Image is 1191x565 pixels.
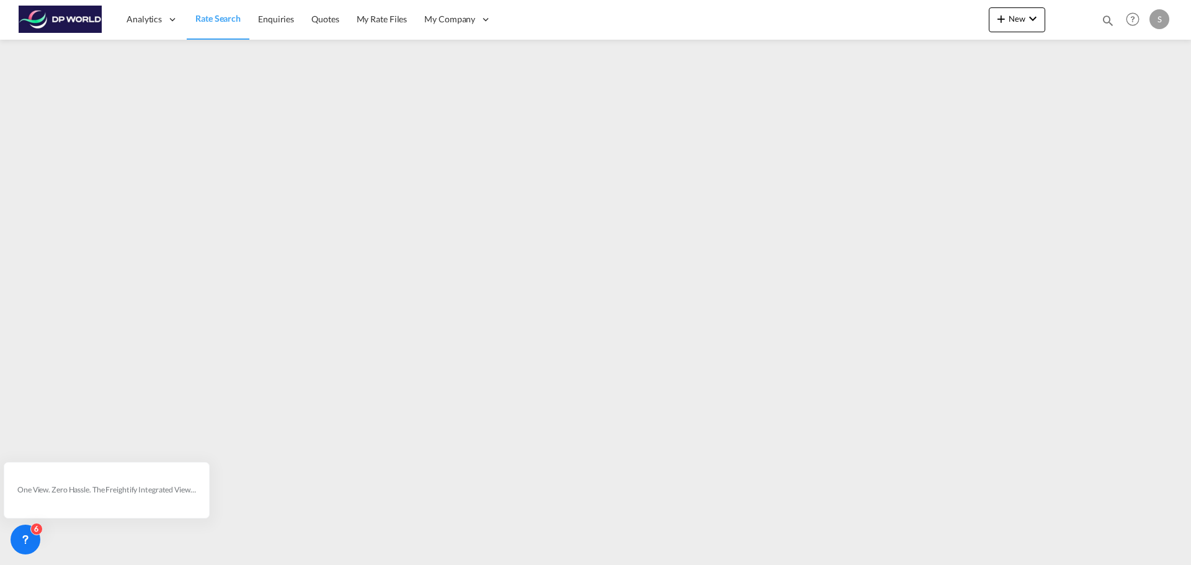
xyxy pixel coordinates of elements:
span: Help [1122,9,1143,30]
span: Quotes [311,14,339,24]
div: S [1149,9,1169,29]
button: icon-plus 400-fgNewicon-chevron-down [989,7,1045,32]
span: My Rate Files [357,14,408,24]
md-icon: icon-chevron-down [1025,11,1040,26]
span: Rate Search [195,13,241,24]
img: c08ca190194411f088ed0f3ba295208c.png [19,6,102,33]
md-icon: icon-magnify [1101,14,1115,27]
md-icon: icon-plus 400-fg [994,11,1009,26]
span: Analytics [127,13,162,25]
span: New [994,14,1040,24]
div: Help [1122,9,1149,31]
div: icon-magnify [1101,14,1115,32]
span: My Company [424,13,475,25]
span: Enquiries [258,14,294,24]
